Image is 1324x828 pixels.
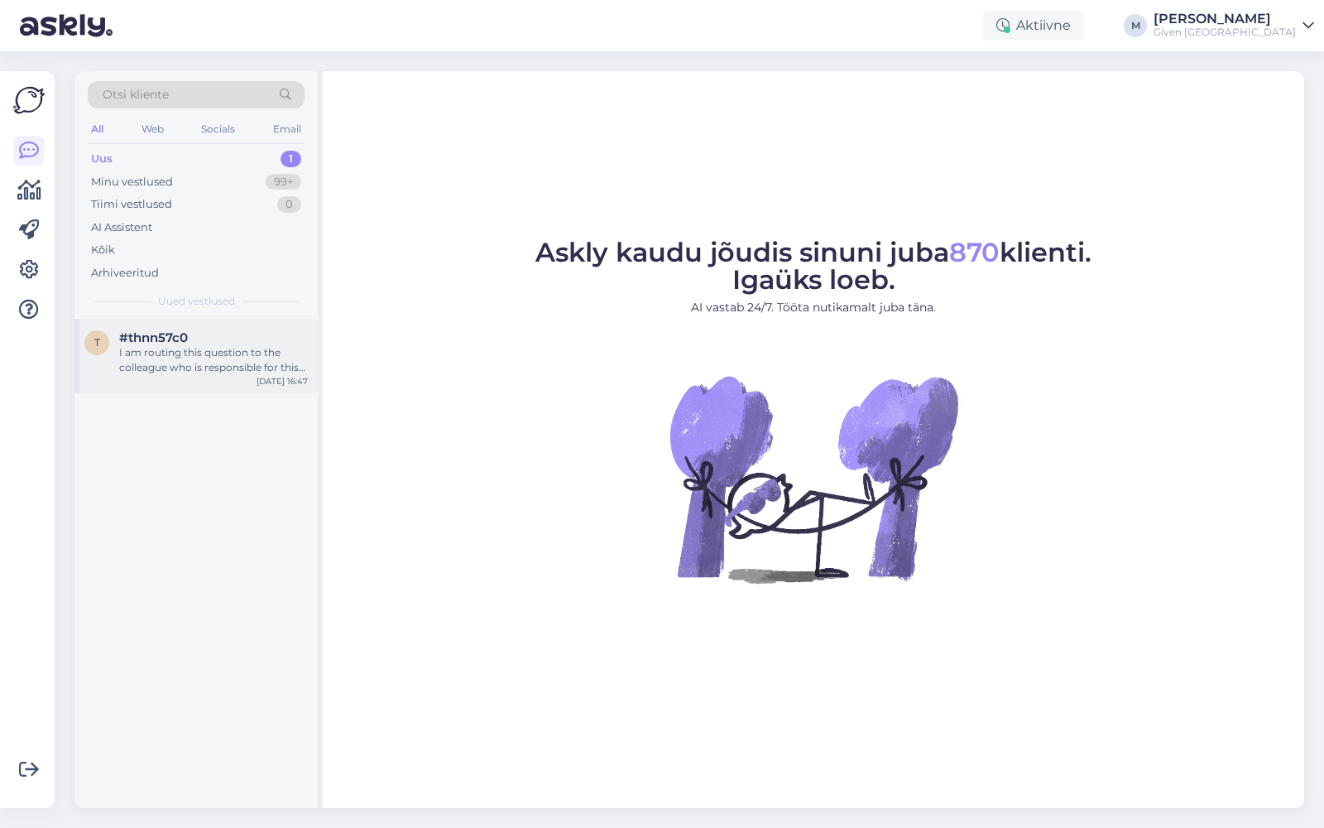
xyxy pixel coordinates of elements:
[91,219,152,236] div: AI Assistent
[91,174,173,190] div: Minu vestlused
[257,375,308,388] div: [DATE] 16:47
[13,84,45,116] img: Askly Logo
[138,118,167,140] div: Web
[91,242,115,258] div: Kõik
[158,294,235,309] span: Uued vestlused
[1154,12,1296,26] div: [PERSON_NAME]
[535,236,1091,296] span: Askly kaudu jõudis sinuni juba klienti. Igaüks loeb.
[535,299,1091,316] p: AI vastab 24/7. Tööta nutikamalt juba täna.
[1154,26,1296,39] div: Given [GEOGRAPHIC_DATA]
[1124,14,1147,37] div: M
[119,345,308,375] div: I am routing this question to the colleague who is responsible for this topic. The reply might ta...
[1154,12,1314,39] a: [PERSON_NAME]Given [GEOGRAPHIC_DATA]
[983,11,1084,41] div: Aktiivne
[91,196,172,213] div: Tiimi vestlused
[266,174,301,190] div: 99+
[91,265,159,282] div: Arhiveeritud
[94,336,100,349] span: t
[103,86,169,103] span: Otsi kliente
[270,118,305,140] div: Email
[664,330,962,628] img: No Chat active
[91,151,113,167] div: Uus
[198,118,238,140] div: Socials
[277,196,301,213] div: 0
[281,151,301,167] div: 1
[119,330,188,345] span: #thnn57c0
[88,118,107,140] div: All
[949,236,1000,268] span: 870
